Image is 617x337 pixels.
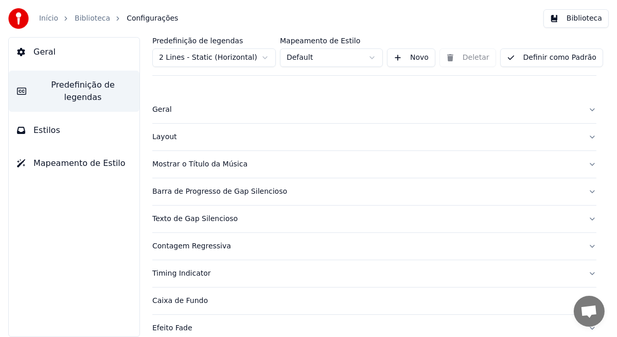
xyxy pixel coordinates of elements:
img: youka [8,8,29,29]
div: Caixa de Fundo [152,296,580,306]
button: Texto de Gap Silencioso [152,206,596,232]
div: Contagem Regressiva [152,241,580,251]
button: Geral [152,96,596,123]
div: Layout [152,132,580,142]
div: Bate-papo aberto [574,296,605,327]
a: Biblioteca [75,13,110,24]
button: Mostrar o Título da Música [152,151,596,178]
div: Geral [152,105,580,115]
button: Estilos [9,116,139,145]
div: Barra de Progresso de Gap Silencioso [152,187,580,197]
div: Mostrar o Título da Música [152,159,580,170]
button: Novo [387,48,435,67]
label: Predefinição de legendas [152,37,276,44]
span: Geral [33,46,56,58]
span: Configurações [127,13,178,24]
span: Estilos [33,124,60,137]
span: Predefinição de legendas [34,79,131,104]
div: Efeito Fade [152,323,580,333]
div: Timing Indicator [152,268,580,279]
button: Mapeamento de Estilo [9,149,139,178]
button: Predefinição de legendas [9,71,139,112]
button: Layout [152,124,596,150]
button: Geral [9,38,139,66]
button: Timing Indicator [152,260,596,287]
button: Contagem Regressiva [152,233,596,260]
button: Barra de Progresso de Gap Silencioso [152,178,596,205]
button: Biblioteca [543,9,609,28]
a: Início [39,13,58,24]
button: Caixa de Fundo [152,288,596,314]
span: Mapeamento de Estilo [33,157,126,170]
nav: breadcrumb [39,13,178,24]
label: Mapeamento de Estilo [280,37,383,44]
button: Definir como Padrão [500,48,603,67]
div: Texto de Gap Silencioso [152,214,580,224]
